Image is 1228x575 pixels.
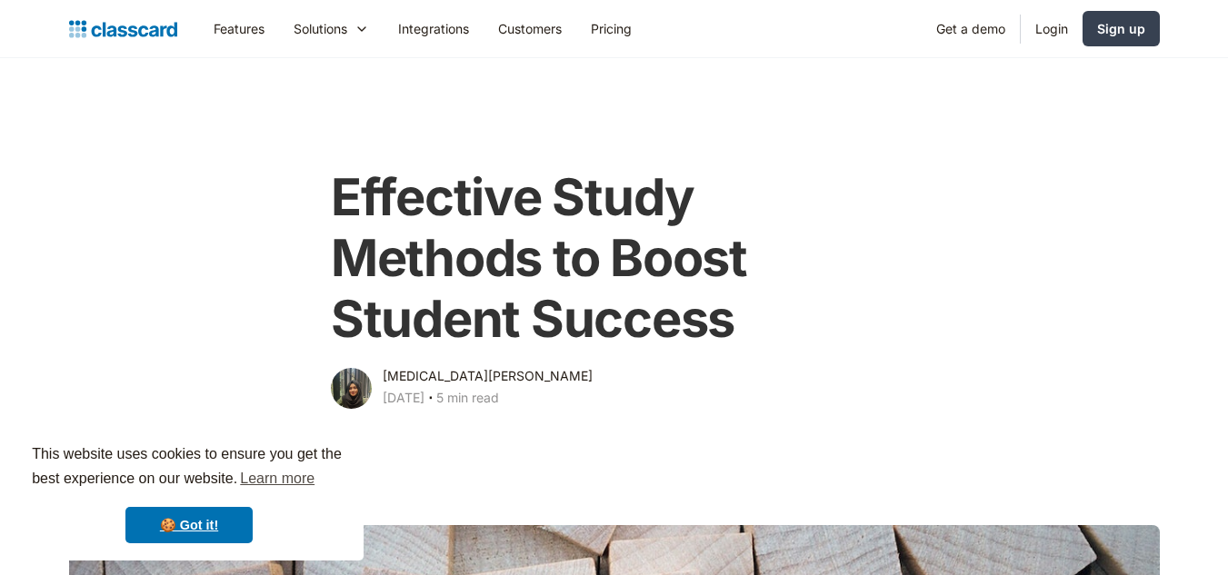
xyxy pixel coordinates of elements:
a: Customers [484,8,576,49]
a: Get a demo [922,8,1020,49]
a: dismiss cookie message [125,507,253,543]
div: cookieconsent [15,426,364,560]
div: [MEDICAL_DATA][PERSON_NAME] [383,365,593,387]
h1: Effective Study Methods to Boost Student Success [331,167,897,351]
a: Login [1021,8,1083,49]
a: home [69,16,177,42]
a: Integrations [384,8,484,49]
a: Sign up [1083,11,1160,46]
div: Solutions [279,8,384,49]
a: learn more about cookies [237,465,317,492]
div: 5 min read [436,387,499,409]
div: ‧ [424,387,436,412]
a: Features [199,8,279,49]
div: Sign up [1097,19,1145,38]
div: [DATE] [383,387,424,409]
div: Solutions [294,19,347,38]
a: Pricing [576,8,646,49]
span: This website uses cookies to ensure you get the best experience on our website. [32,443,346,492]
